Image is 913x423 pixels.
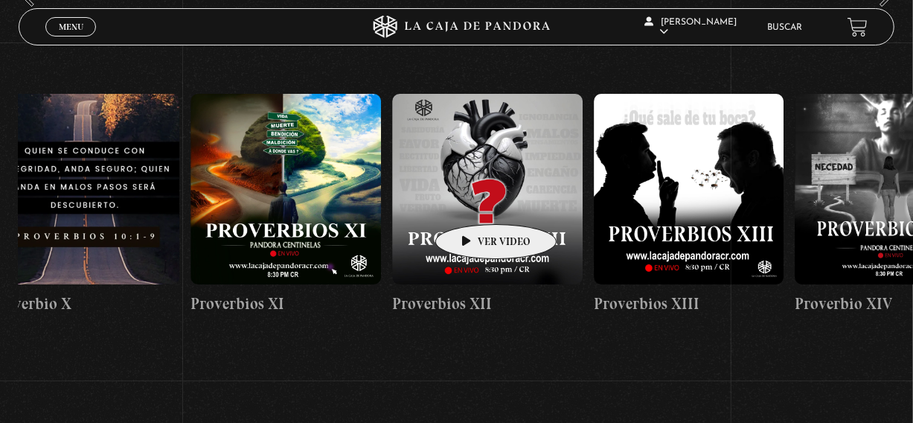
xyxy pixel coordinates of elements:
[392,292,583,316] h4: Proverbios XII
[594,18,784,392] a: Proverbios XIII
[190,18,381,392] a: Proverbios XI
[54,35,89,45] span: Cerrar
[594,292,784,316] h4: Proverbios XIII
[190,292,381,316] h4: Proverbios XI
[644,18,737,36] span: [PERSON_NAME]
[392,18,583,392] a: Proverbios XII
[768,23,803,32] a: Buscar
[848,17,868,37] a: View your shopping cart
[59,22,83,31] span: Menu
